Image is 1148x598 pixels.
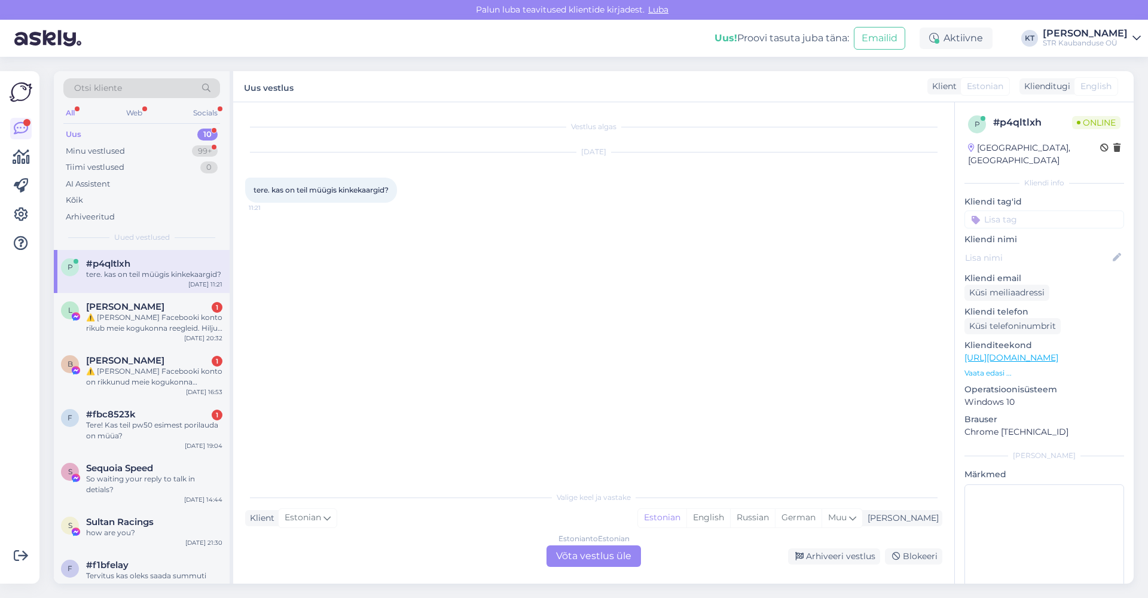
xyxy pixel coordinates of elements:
p: Kliendi email [964,272,1124,285]
span: Estonian [967,80,1003,93]
img: Askly Logo [10,81,32,103]
span: #f1bfelay [86,560,129,570]
div: 0 [200,161,218,173]
button: Emailid [854,27,905,50]
input: Lisa tag [964,210,1124,228]
div: Küsi telefoninumbrit [964,318,1061,334]
div: German [775,509,822,527]
div: [DATE] 11:21 [188,280,222,289]
p: Kliendi tag'id [964,196,1124,208]
div: 1 [212,302,222,313]
div: Uus [66,129,81,141]
div: KT [1021,30,1038,47]
div: So waiting your reply to talk in detials? [86,474,222,495]
span: Online [1072,116,1120,129]
span: f [68,413,72,422]
input: Lisa nimi [965,251,1110,264]
span: #fbc8523k [86,409,136,420]
div: Klienditugi [1019,80,1070,93]
p: Windows 10 [964,396,1124,408]
div: Aktiivne [920,28,993,49]
span: f [68,564,72,573]
div: Tiimi vestlused [66,161,124,173]
span: Luba [645,4,672,15]
div: [DATE] [245,147,942,157]
div: 1 [212,356,222,367]
span: S [68,467,72,476]
div: Arhiveeri vestlus [788,548,880,565]
p: Klienditeekond [964,339,1124,352]
span: Otsi kliente [74,82,122,94]
span: S [68,521,72,530]
span: English [1080,80,1112,93]
span: tere. kas on teil müügis kinkekaargid? [254,185,389,194]
span: B [68,359,73,368]
div: Vestlus algas [245,121,942,132]
div: [PERSON_NAME] [863,512,939,524]
span: Sultan Racings [86,517,154,527]
span: p [975,120,980,129]
div: English [686,509,730,527]
span: #p4qltlxh [86,258,130,269]
p: Operatsioonisüsteem [964,383,1124,396]
div: Estonian to Estonian [558,533,630,544]
b: Uus! [715,32,737,44]
div: [DATE] 16:53 [186,388,222,396]
div: Estonian [638,509,686,527]
div: 10 [197,129,218,141]
div: how are you? [86,527,222,538]
div: [DATE] 19:04 [185,441,222,450]
a: [URL][DOMAIN_NAME] [964,352,1058,363]
span: 11:21 [249,203,294,212]
p: Vaata edasi ... [964,368,1124,379]
div: [DATE] 14:44 [184,495,222,504]
div: ⚠️ [PERSON_NAME] Facebooki konto on rikkunud meie kogukonna standardeid. Meie süsteem on saanud p... [86,366,222,388]
div: Klient [927,80,957,93]
span: Lee Ann Fielies [86,301,164,312]
div: STR Kaubanduse OÜ [1043,38,1128,48]
div: Valige keel ja vastake [245,492,942,503]
span: Uued vestlused [114,232,170,243]
div: [GEOGRAPHIC_DATA], [GEOGRAPHIC_DATA] [968,142,1100,167]
div: Tere! Kas teil pw50 esimest porilauda on müüa? [86,420,222,441]
a: [PERSON_NAME]STR Kaubanduse OÜ [1043,29,1141,48]
span: Estonian [285,511,321,524]
div: Küsi meiliaadressi [964,285,1049,301]
div: Proovi tasuta juba täna: [715,31,849,45]
div: Võta vestlus üle [546,545,641,567]
div: [PERSON_NAME] [1043,29,1128,38]
span: Muu [828,512,847,523]
div: # p4qltlxh [993,115,1072,130]
p: Kliendi telefon [964,306,1124,318]
p: Märkmed [964,468,1124,481]
span: Bonikhani Clavery [86,355,164,366]
div: [DATE] 21:30 [185,538,222,547]
div: ⚠️ [PERSON_NAME] Facebooki konto rikub meie kogukonna reegleid. Hiljuti on meie süsteem saanud ka... [86,312,222,334]
p: Brauser [964,413,1124,426]
div: Kõik [66,194,83,206]
div: Tervitus kas oleks saada summuti sõelda 55mm läbimõõduga? [86,570,222,592]
div: Minu vestlused [66,145,125,157]
div: AI Assistent [66,178,110,190]
div: Russian [730,509,775,527]
div: Web [124,105,145,121]
p: Chrome [TECHNICAL_ID] [964,426,1124,438]
div: tere. kas on teil müügis kinkekaargid? [86,269,222,280]
div: Kliendi info [964,178,1124,188]
div: [PERSON_NAME] [964,450,1124,461]
span: p [68,263,73,271]
div: 1 [212,410,222,420]
div: Blokeeri [885,548,942,565]
div: [DATE] 20:32 [184,334,222,343]
div: 99+ [192,145,218,157]
label: Uus vestlus [244,78,294,94]
div: Socials [191,105,220,121]
div: Klient [245,512,274,524]
p: Kliendi nimi [964,233,1124,246]
span: Sequoia Speed [86,463,153,474]
span: L [68,306,72,315]
div: All [63,105,77,121]
div: Arhiveeritud [66,211,115,223]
